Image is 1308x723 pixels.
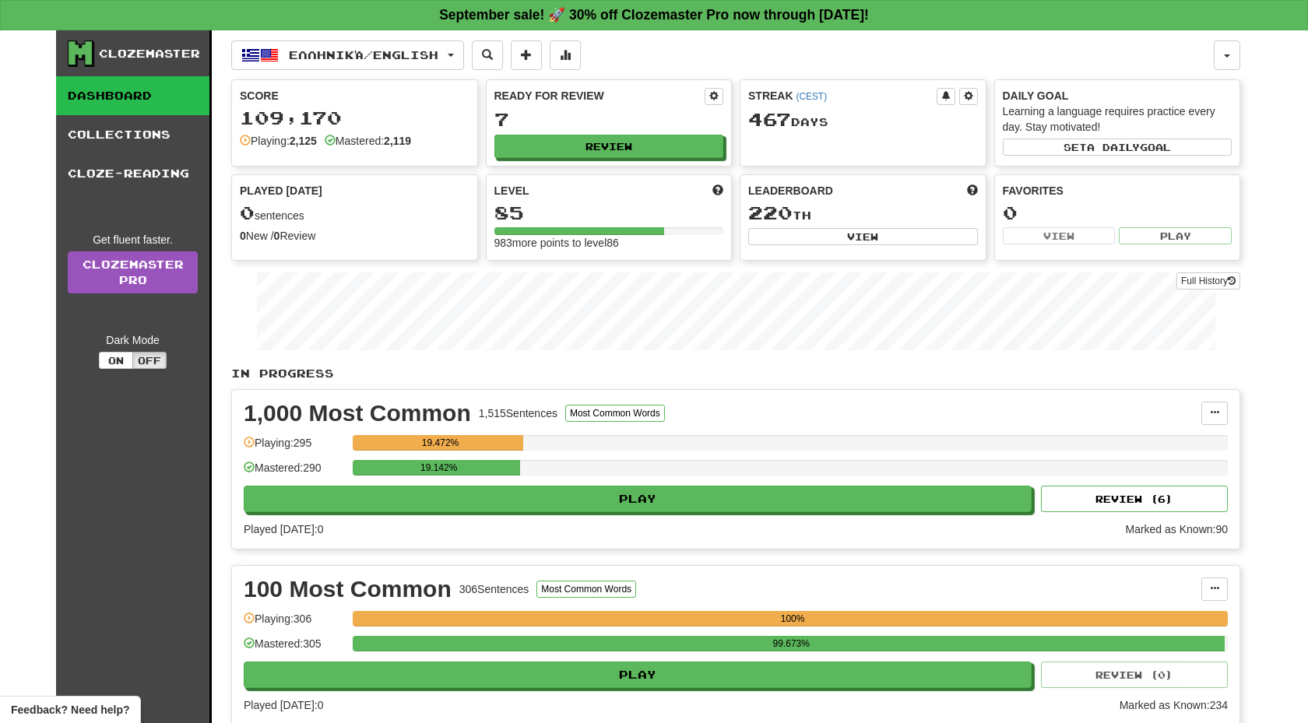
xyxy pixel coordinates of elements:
[99,46,200,61] div: Clozemaster
[244,611,345,637] div: Playing: 306
[1041,486,1228,512] button: Review (6)
[244,402,471,425] div: 1,000 Most Common
[1003,183,1232,198] div: Favorites
[289,48,438,61] span: Ελληνικά / English
[357,611,1228,626] div: 100%
[68,332,198,348] div: Dark Mode
[244,435,345,461] div: Playing: 295
[56,154,209,193] a: Cloze-Reading
[240,203,469,223] div: sentences
[231,40,464,70] button: Ελληνικά/English
[244,662,1032,688] button: Play
[68,232,198,247] div: Get fluent faster.
[1120,697,1228,713] div: Marked as Known: 234
[479,405,557,421] div: 1,515 Sentences
[325,133,411,149] div: Mastered:
[240,88,469,104] div: Score
[1176,272,1240,290] button: Full History
[244,460,345,486] div: Mastered: 290
[1003,203,1232,223] div: 0
[1003,227,1116,244] button: View
[511,40,542,70] button: Add sentence to collection
[1119,227,1232,244] button: Play
[967,183,978,198] span: This week in points, UTC
[748,108,791,130] span: 467
[231,366,1240,381] p: In Progress
[132,352,167,369] button: Off
[240,202,255,223] span: 0
[536,581,636,598] button: Most Common Words
[244,636,345,662] div: Mastered: 305
[1087,142,1140,153] span: a daily
[274,230,280,242] strong: 0
[748,202,793,223] span: 220
[748,110,978,130] div: Day s
[1003,104,1232,135] div: Learning a language requires practice every day. Stay motivated!
[796,91,827,102] a: (CEST)
[748,183,833,198] span: Leaderboard
[11,702,129,718] span: Open feedback widget
[1125,521,1228,537] div: Marked as Known: 90
[56,115,209,154] a: Collections
[459,581,529,597] div: 306 Sentences
[290,135,317,147] strong: 2,125
[748,228,978,245] button: View
[494,235,724,251] div: 983 more points to level 86
[240,108,469,128] div: 109,170
[244,486,1032,512] button: Play
[1041,662,1228,688] button: Review (0)
[244,523,323,535] span: Played [DATE]: 0
[68,251,198,293] a: ClozemasterPro
[99,352,133,369] button: On
[240,230,246,242] strong: 0
[748,203,978,223] div: th
[494,203,724,223] div: 85
[56,76,209,115] a: Dashboard
[439,7,869,23] strong: September sale! 🚀 30% off Clozemaster Pro now through [DATE]!
[494,183,529,198] span: Level
[1003,88,1232,104] div: Daily Goal
[357,435,523,451] div: 19.472%
[244,577,452,601] div: 100 Most Common
[240,228,469,244] div: New / Review
[494,110,724,129] div: 7
[494,88,705,104] div: Ready for Review
[384,135,411,147] strong: 2,119
[1003,139,1232,156] button: Seta dailygoal
[748,88,937,104] div: Streak
[357,460,520,476] div: 19.142%
[494,135,724,158] button: Review
[240,183,322,198] span: Played [DATE]
[712,183,723,198] span: Score more points to level up
[240,133,317,149] div: Playing:
[565,405,665,422] button: Most Common Words
[357,636,1225,651] div: 99.673%
[244,699,323,711] span: Played [DATE]: 0
[550,40,581,70] button: More stats
[472,40,503,70] button: Search sentences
